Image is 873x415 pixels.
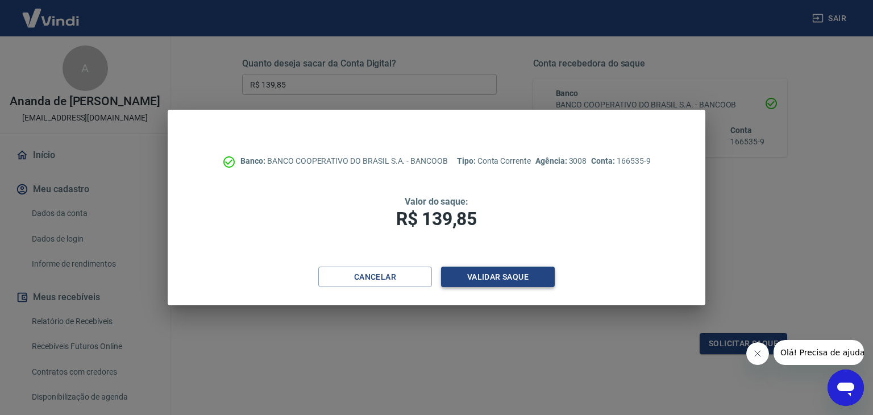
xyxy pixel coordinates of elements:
p: Conta Corrente [457,155,531,167]
p: 3008 [535,155,587,167]
iframe: Botão para abrir a janela de mensagens [828,370,864,406]
span: Agência: [535,156,569,165]
span: Olá! Precisa de ajuda? [7,8,95,17]
span: Banco: [240,156,267,165]
span: Tipo: [457,156,477,165]
p: BANCO COOPERATIVO DO BRASIL S.A. - BANCOOB [240,155,448,167]
span: Conta: [591,156,617,165]
button: Validar saque [441,267,555,288]
button: Cancelar [318,267,432,288]
span: Valor do saque: [405,196,468,207]
span: R$ 139,85 [396,208,477,230]
iframe: Fechar mensagem [746,342,769,365]
p: 166535-9 [591,155,650,167]
iframe: Mensagem da empresa [774,340,864,365]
